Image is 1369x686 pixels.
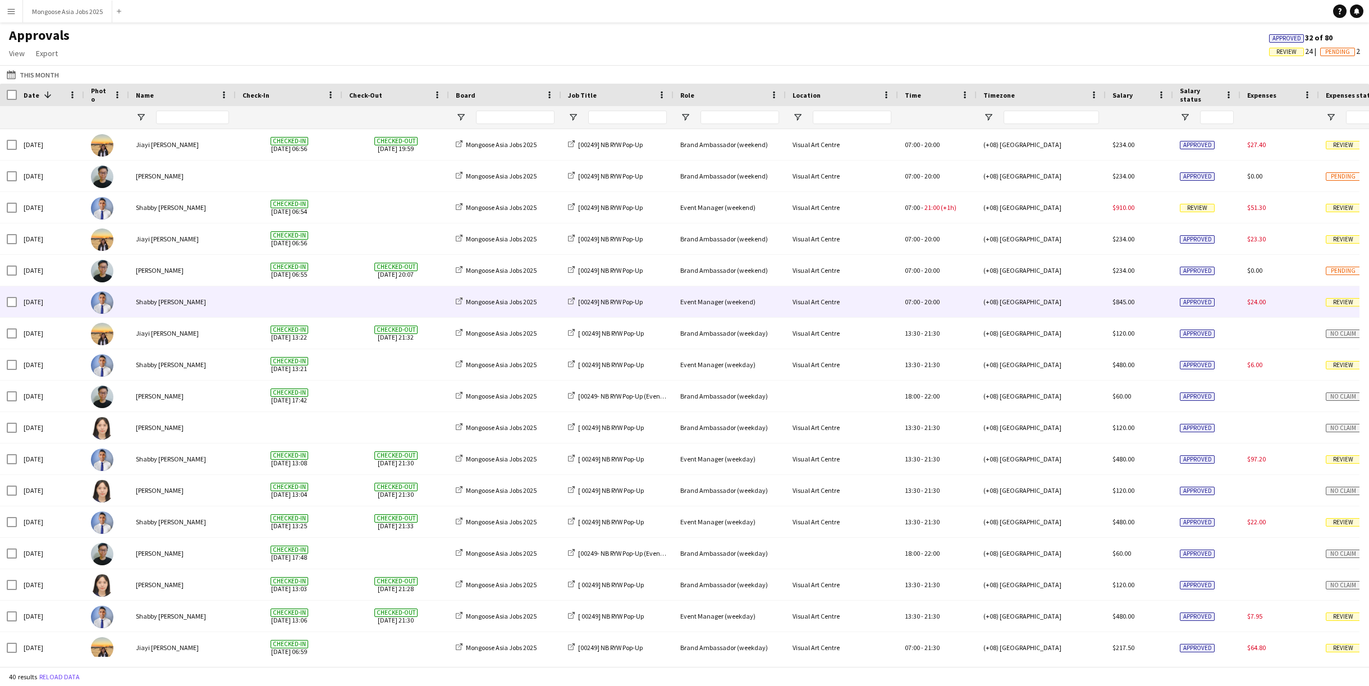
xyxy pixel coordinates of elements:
span: View [9,48,25,58]
span: - [921,203,923,212]
div: [PERSON_NAME] [129,475,236,506]
a: [00249] NB RYW Pop-Up [568,298,643,306]
div: (+08) [GEOGRAPHIC_DATA] [977,129,1106,160]
span: [DATE] 21:32 [349,318,442,349]
span: Salary [1112,91,1133,99]
span: Mongoose Asia Jobs 2025 [466,203,537,212]
div: Event Manager (weekend) [674,192,786,223]
span: Review [1326,141,1361,149]
a: Mongoose Asia Jobs 2025 [456,518,537,526]
div: [DATE] [17,569,84,600]
img: Jiayi Rachel Liew [91,637,113,660]
span: 13:30 [905,329,920,337]
div: [DATE] [17,381,84,411]
div: (+08) [GEOGRAPHIC_DATA] [977,475,1106,506]
div: Event Manager (weekday) [674,349,786,380]
span: Export [36,48,58,58]
a: Mongoose Asia Jobs 2025 [456,235,537,243]
div: [PERSON_NAME] [129,569,236,600]
div: Visual Art Centre [786,475,898,506]
div: Shabby [PERSON_NAME] [129,192,236,223]
span: Mongoose Asia Jobs 2025 [466,329,537,337]
span: 21:00 [924,203,940,212]
span: 22:00 [924,392,940,400]
span: Approved [1180,235,1215,244]
span: Checked-in [271,357,308,365]
span: 18:00 [905,392,920,400]
span: 21:30 [924,329,940,337]
span: $27.40 [1247,140,1266,149]
input: Name Filter Input [156,111,229,124]
span: 13:30 [905,360,920,369]
div: [DATE] [17,475,84,506]
div: [DATE] [17,129,84,160]
span: [DATE] 06:56 [242,223,336,254]
a: [00249] NB RYW Pop-Up [568,643,643,652]
span: Checked-in [271,388,308,397]
span: Check-Out [349,91,382,99]
span: - [921,140,923,149]
div: [DATE] [17,601,84,632]
div: Visual Art Centre [786,632,898,663]
a: Mongoose Asia Jobs 2025 [456,329,537,337]
img: Jeanette Lee [91,574,113,597]
div: Brand Ambassador (weekday) [674,569,786,600]
span: Checked-in [271,263,308,271]
div: Visual Art Centre [786,412,898,443]
span: Mongoose Asia Jobs 2025 [466,360,537,369]
div: Brand Ambassador (weekday) [674,381,786,411]
span: Pending [1325,48,1350,56]
span: $0.00 [1247,172,1262,180]
span: Approved [1180,267,1215,275]
span: $234.00 [1112,235,1134,243]
span: [DATE] 17:42 [242,381,336,411]
span: Name [136,91,154,99]
div: Visual Art Centre [786,192,898,223]
a: Mongoose Asia Jobs 2025 [456,172,537,180]
div: [DATE] [17,349,84,380]
div: Visual Art Centre [786,129,898,160]
div: [PERSON_NAME] [129,538,236,569]
a: [ 00249] NB RYW Pop-Up [568,486,644,495]
a: [00249] NB RYW Pop-Up [568,172,643,180]
div: Jiayi [PERSON_NAME] [129,129,236,160]
div: Visual Art Centre [786,255,898,286]
span: [DATE] 20:07 [349,255,442,286]
span: No claim [1326,392,1361,401]
span: Review [1326,235,1361,244]
a: View [4,46,29,61]
button: Open Filter Menu [1180,112,1190,122]
a: [ 00249] NB RYW Pop-Up [568,580,644,589]
div: Brand Ambassador (weekday) [674,412,786,443]
span: $234.00 [1112,140,1134,149]
div: (+08) [GEOGRAPHIC_DATA] [977,223,1106,254]
span: Mongoose Asia Jobs 2025 [466,549,537,557]
div: Jiayi [PERSON_NAME] [129,223,236,254]
span: Location [793,91,821,99]
span: Review [1180,204,1215,212]
span: $234.00 [1112,266,1134,275]
a: Mongoose Asia Jobs 2025 [456,140,537,149]
div: Jiayi [PERSON_NAME] [129,318,236,349]
span: [00249- NB RYW Pop-Up (Evening) [578,549,671,557]
div: Visual Art Centre [786,506,898,537]
a: Export [31,46,62,61]
a: Mongoose Asia Jobs 2025 [456,203,537,212]
a: Mongoose Asia Jobs 2025 [456,266,537,275]
span: Mongoose Asia Jobs 2025 [466,486,537,495]
div: Event Manager (weekday) [674,506,786,537]
span: Check-In [242,91,269,99]
span: [00249- NB RYW Pop-Up (Evening) [578,392,671,400]
div: [PERSON_NAME] [129,255,236,286]
div: [DATE] [17,286,84,317]
span: [DATE] 13:21 [242,349,336,380]
span: Mongoose Asia Jobs 2025 [466,266,537,275]
a: Mongoose Asia Jobs 2025 [456,486,537,495]
a: Mongoose Asia Jobs 2025 [456,360,537,369]
img: Shabby A. Malik [91,291,113,314]
div: Visual Art Centre [786,223,898,254]
a: Mongoose Asia Jobs 2025 [456,549,537,557]
span: 21:30 [924,423,940,432]
span: [DATE] 13:22 [242,318,336,349]
div: [DATE] [17,632,84,663]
